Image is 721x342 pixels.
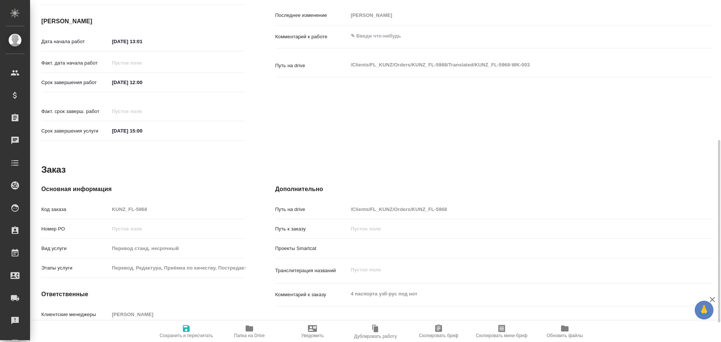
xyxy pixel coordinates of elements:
span: Уведомить [301,333,324,338]
span: Сохранить и пересчитать [160,333,213,338]
p: Клиентские менеджеры [41,311,109,318]
p: Проекты Smartcat [275,245,348,252]
input: Пустое поле [109,106,175,117]
textarea: 4 паспорта узб-рус под нот [348,288,676,300]
span: Скопировать бриф [419,333,458,338]
p: Путь на drive [275,206,348,213]
button: 🙏 [695,301,713,319]
input: Пустое поле [109,223,245,234]
h4: Основная информация [41,185,245,194]
span: 🙏 [698,302,710,318]
p: Комментарий к заказу [275,291,348,298]
p: Факт. срок заверш. работ [41,108,109,115]
h4: [PERSON_NAME] [41,17,245,26]
button: Уведомить [281,321,344,342]
span: Обновить файлы [547,333,583,338]
p: Факт. дата начала работ [41,59,109,67]
p: Дата начала работ [41,38,109,45]
input: Пустое поле [348,223,676,234]
input: Пустое поле [109,204,245,215]
button: Обновить файлы [533,321,596,342]
button: Скопировать бриф [407,321,470,342]
p: Срок завершения услуги [41,127,109,135]
p: Транслитерация названий [275,267,348,274]
h2: Заказ [41,164,66,176]
input: Пустое поле [348,204,676,215]
p: Путь к заказу [275,225,348,233]
input: Пустое поле [348,10,676,21]
span: Дублировать работу [354,334,397,339]
input: Пустое поле [109,57,175,68]
button: Дублировать работу [344,321,407,342]
button: Папка на Drive [218,321,281,342]
input: ✎ Введи что-нибудь [109,36,175,47]
p: Этапы услуги [41,264,109,272]
p: Вид услуги [41,245,109,252]
span: Папка на Drive [234,333,265,338]
input: Пустое поле [109,309,245,320]
h4: Дополнительно [275,185,713,194]
button: Сохранить и пересчитать [155,321,218,342]
button: Скопировать мини-бриф [470,321,533,342]
p: Путь на drive [275,62,348,69]
input: Пустое поле [109,262,245,273]
p: Номер РО [41,225,109,233]
p: Срок завершения работ [41,79,109,86]
p: Комментарий к работе [275,33,348,41]
input: ✎ Введи что-нибудь [109,125,175,136]
p: Код заказа [41,206,109,213]
input: ✎ Введи что-нибудь [109,77,175,88]
span: Скопировать мини-бриф [476,333,527,338]
p: Последнее изменение [275,12,348,19]
textarea: /Clients/FL_KUNZ/Orders/KUNZ_FL-5968/Translated/KUNZ_FL-5968-WK-003 [348,59,676,71]
input: Пустое поле [109,243,245,254]
h4: Ответственные [41,290,245,299]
